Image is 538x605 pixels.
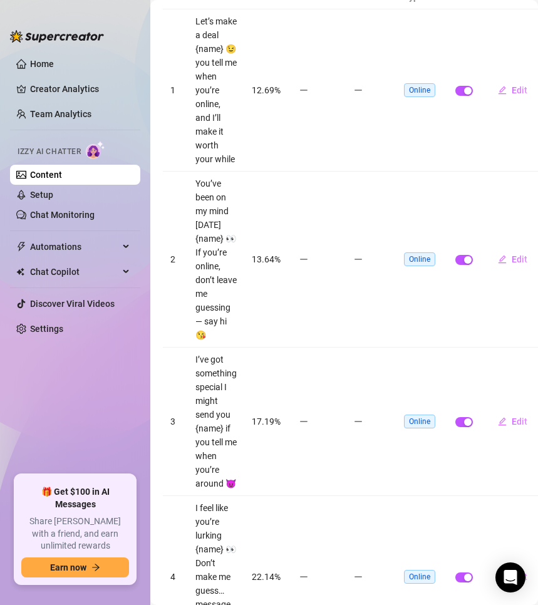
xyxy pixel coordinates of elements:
[163,348,188,496] td: 3
[30,324,63,334] a: Settings
[188,348,244,496] td: I’ve got something special I might send you {name} if you tell me when you’re around 😈
[30,210,95,220] a: Chat Monitoring
[252,572,281,582] span: 22.14%
[488,411,537,432] button: Edit
[299,417,308,426] span: minus
[299,572,308,581] span: minus
[404,415,435,428] span: Online
[30,109,91,119] a: Team Analytics
[299,255,308,264] span: minus
[16,242,26,252] span: thunderbolt
[86,141,105,159] img: AI Chatter
[404,83,435,97] span: Online
[50,562,86,572] span: Earn now
[252,416,281,427] span: 17.19%
[163,9,188,172] td: 1
[16,267,24,276] img: Chat Copilot
[495,562,525,592] div: Open Intercom Messenger
[10,30,104,43] img: logo-BBDzfeDw.svg
[512,85,527,95] span: Edit
[30,190,53,200] a: Setup
[91,563,100,572] span: arrow-right
[498,255,507,264] span: edit
[354,86,363,95] span: minus
[512,416,527,427] span: Edit
[30,79,130,99] a: Creator Analytics
[21,557,129,577] button: Earn nowarrow-right
[354,417,363,426] span: minus
[18,146,81,158] span: Izzy AI Chatter
[30,237,119,257] span: Automations
[188,9,244,172] td: Let’s make a deal {name} 😉 you tell me when you’re online, and I’ll make it worth your while
[21,515,129,552] span: Share [PERSON_NAME] with a friend, and earn unlimited rewards
[30,59,54,69] a: Home
[21,486,129,510] span: 🎁 Get $100 in AI Messages
[354,572,363,581] span: minus
[30,299,115,309] a: Discover Viral Videos
[252,254,281,264] span: 13.64%
[488,567,537,587] button: Edit
[354,255,363,264] span: minus
[30,170,62,180] a: Content
[498,417,507,426] span: edit
[488,80,537,100] button: Edit
[30,262,119,282] span: Chat Copilot
[299,86,308,95] span: minus
[512,254,527,264] span: Edit
[498,86,507,95] span: edit
[163,172,188,348] td: 2
[404,570,435,584] span: Online
[404,252,435,266] span: Online
[188,172,244,348] td: You’ve been on my mind [DATE] {name} 👀 If you’re online, don’t leave me guessing — say hi 😘
[488,249,537,269] button: Edit
[252,85,281,95] span: 12.69%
